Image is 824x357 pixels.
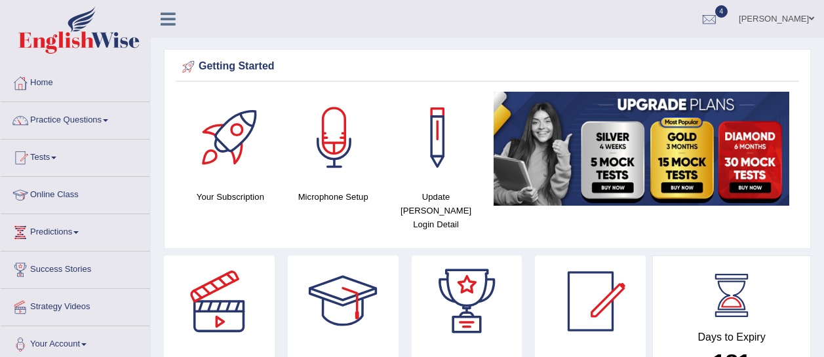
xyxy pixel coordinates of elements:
a: Predictions [1,214,150,247]
a: Practice Questions [1,102,150,135]
a: Tests [1,140,150,172]
div: Getting Started [179,57,796,77]
h4: Days to Expiry [667,331,796,343]
img: small5.jpg [494,92,789,206]
a: Strategy Videos [1,289,150,322]
a: Success Stories [1,252,150,284]
a: Online Class [1,177,150,210]
span: 4 [715,5,728,18]
h4: Update [PERSON_NAME] Login Detail [391,190,481,231]
a: Home [1,65,150,98]
h4: Your Subscription [186,190,275,204]
h4: Microphone Setup [288,190,378,204]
